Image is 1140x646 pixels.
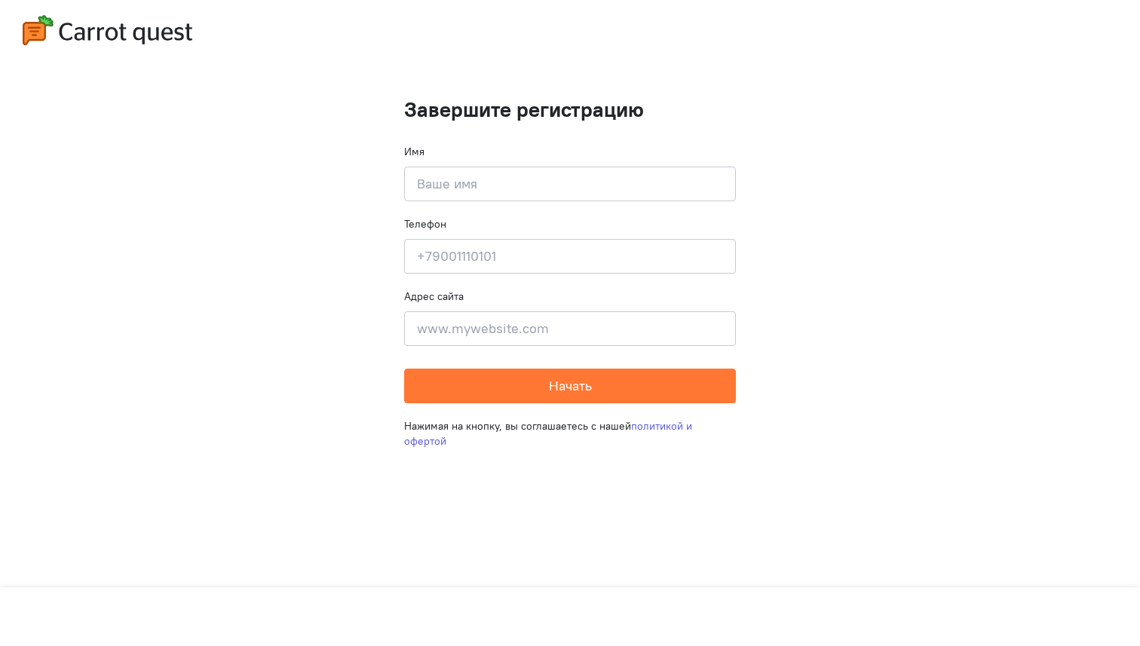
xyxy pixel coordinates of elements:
label: Адрес сайта [404,289,464,304]
div: Нажимая на кнопку, вы соглашаетесь с нашей [404,403,736,464]
input: Ваше имя [404,167,736,201]
input: www.mywebsite.com [404,311,736,346]
span: Начать [549,377,592,394]
h1: Завершите регистрацию [404,98,736,121]
button: Начать [404,369,736,403]
label: Имя [404,144,424,159]
input: +79001110101 [404,239,736,274]
label: Телефон [404,216,446,231]
img: carrot-quest-logo.svg [23,15,192,45]
a: политикой и офертой [404,419,692,448]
